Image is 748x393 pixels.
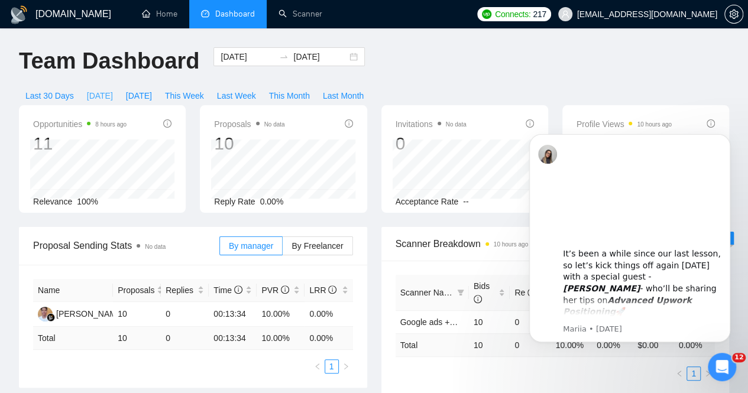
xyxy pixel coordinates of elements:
[345,119,353,128] span: info-circle
[676,370,683,377] span: left
[704,370,711,377] span: right
[732,353,746,362] span: 12
[309,285,336,295] span: LRR
[342,363,349,370] span: right
[161,279,209,302] th: Replies
[279,9,322,19] a: searchScanner
[339,359,353,373] button: right
[165,89,204,102] span: This Week
[19,86,80,105] button: Last 30 Days
[9,5,28,24] img: logo
[396,132,467,155] div: 0
[38,307,53,321] img: AC
[221,50,274,63] input: Start date
[687,367,700,380] a: 1
[264,121,285,128] span: No data
[19,47,199,75] h1: Team Dashboard
[510,310,551,333] td: 0
[213,285,242,295] span: Time
[257,302,305,327] td: 10.00%
[305,302,352,327] td: 0.00%
[209,302,257,327] td: 00:13:34
[87,89,113,102] span: [DATE]
[38,308,124,318] a: AC[PERSON_NAME]
[281,285,289,294] span: info-circle
[113,327,161,350] td: 10
[161,302,209,327] td: 0
[263,86,316,105] button: This Month
[724,5,743,24] button: setting
[229,241,273,251] span: By manager
[113,302,161,327] td: 10
[482,9,491,19] img: upwork-logo.png
[474,281,490,304] span: Bids
[325,359,339,373] li: 1
[314,363,321,370] span: left
[724,9,743,19] a: setting
[33,197,72,206] span: Relevance
[396,333,469,356] td: Total
[316,86,370,105] button: Last Month
[708,353,736,381] iframe: Intercom live chat
[211,86,263,105] button: Last Week
[469,333,510,356] td: 10
[80,86,119,105] button: [DATE]
[463,197,468,206] span: --
[533,8,546,21] span: 217
[469,310,510,333] td: 10
[166,284,195,297] span: Replies
[118,284,154,297] span: Proposals
[446,121,467,128] span: No data
[145,243,166,250] span: No data
[234,285,242,294] span: info-circle
[95,121,127,128] time: 8 hours ago
[119,86,158,105] button: [DATE]
[396,197,459,206] span: Acceptance Rate
[325,360,338,373] a: 1
[305,327,352,350] td: 0.00 %
[214,117,284,131] span: Proposals
[701,366,715,381] li: Next Page
[400,288,455,297] span: Scanner Name
[257,327,305,350] td: 10.00 %
[47,313,55,321] img: gigradar-bm.png
[142,9,177,19] a: homeHome
[396,117,467,131] span: Invitations
[396,236,715,251] span: Scanner Breakdown
[292,241,343,251] span: By Freelancer
[269,89,310,102] span: This Month
[474,295,482,303] span: info-circle
[33,327,113,350] td: Total
[217,89,256,102] span: Last Week
[33,238,219,253] span: Proposal Sending Stats
[672,366,687,381] button: left
[310,359,325,373] li: Previous Page
[310,359,325,373] button: left
[701,366,715,381] button: right
[260,197,284,206] span: 0.00%
[209,327,257,350] td: 00:13:34
[214,197,255,206] span: Reply Rate
[293,50,347,63] input: End date
[455,284,467,301] span: filter
[56,307,124,320] div: [PERSON_NAME]
[457,289,464,296] span: filter
[511,116,748,361] iframe: Intercom notifications message
[33,279,113,302] th: Name
[158,86,211,105] button: This Week
[725,9,743,19] span: setting
[494,241,528,248] time: 10 hours ago
[279,52,289,61] span: swap-right
[77,197,98,206] span: 100%
[215,9,255,19] span: Dashboard
[561,10,569,18] span: user
[261,285,289,295] span: PVR
[400,317,510,327] a: Google ads +meta (titles only)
